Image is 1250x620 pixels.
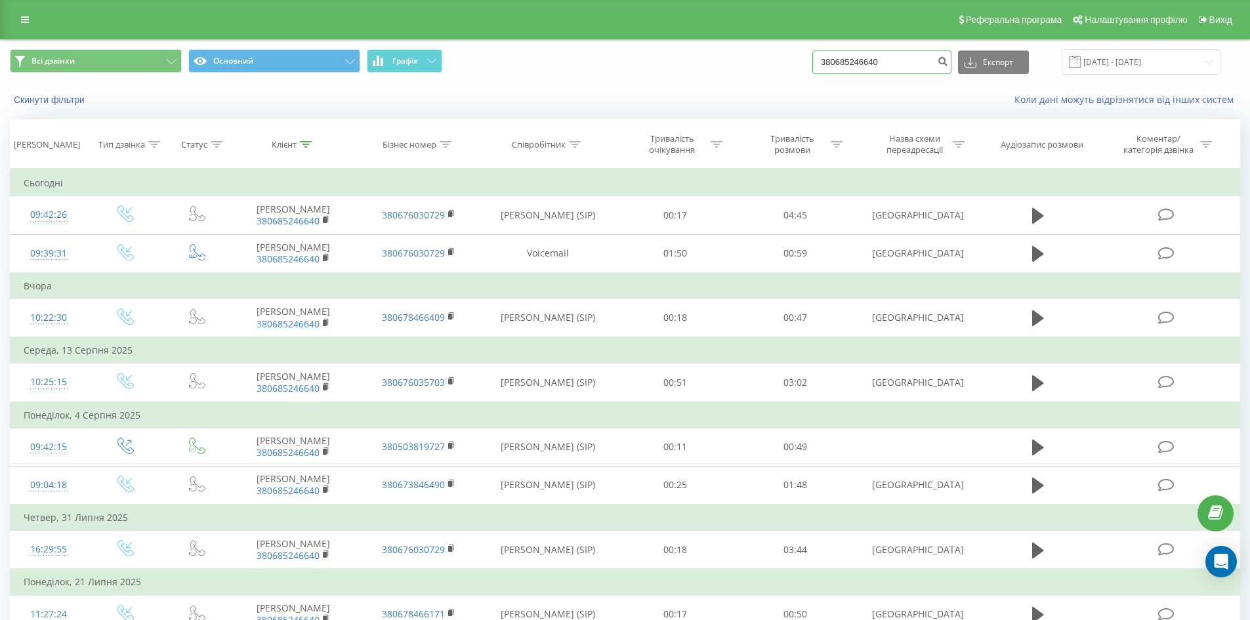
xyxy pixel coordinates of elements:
[736,466,856,505] td: 01:48
[615,428,736,466] td: 00:11
[31,56,75,66] span: Всі дзвінки
[24,434,74,460] div: 09:42:15
[736,299,856,337] td: 00:47
[879,133,949,155] div: Назва схеми переадресації
[382,478,445,491] a: 380673846490
[855,363,980,402] td: [GEOGRAPHIC_DATA]
[10,402,1240,428] td: Понеділок, 4 Серпня 2025
[615,234,736,273] td: 01:50
[382,440,445,453] a: 380503819727
[615,466,736,505] td: 00:25
[855,466,980,505] td: [GEOGRAPHIC_DATA]
[966,14,1062,25] span: Реферальна програма
[257,215,320,227] a: 380685246640
[382,209,445,221] a: 380676030729
[10,505,1240,531] td: Четвер, 31 Липня 2025
[855,299,980,337] td: [GEOGRAPHIC_DATA]
[481,531,615,569] td: [PERSON_NAME] (SIP)
[481,234,615,273] td: Voicemail
[14,139,80,150] div: [PERSON_NAME]
[958,51,1029,74] button: Експорт
[382,543,445,556] a: 380676030729
[181,139,207,150] div: Статус
[231,531,356,569] td: [PERSON_NAME]
[231,428,356,466] td: [PERSON_NAME]
[855,234,980,273] td: [GEOGRAPHIC_DATA]
[736,428,856,466] td: 00:49
[24,241,74,266] div: 09:39:31
[481,428,615,466] td: [PERSON_NAME] (SIP)
[24,305,74,331] div: 10:22:30
[231,234,356,273] td: [PERSON_NAME]
[24,369,74,395] div: 10:25:15
[1209,14,1232,25] span: Вихід
[98,139,145,150] div: Тип дзвінка
[188,49,360,73] button: Основний
[10,94,91,106] button: Скинути фільтри
[24,472,74,498] div: 09:04:18
[382,311,445,323] a: 380678466409
[1085,14,1187,25] span: Налаштування профілю
[10,49,182,73] button: Всі дзвінки
[272,139,297,150] div: Клієнт
[512,139,566,150] div: Співробітник
[481,466,615,505] td: [PERSON_NAME] (SIP)
[757,133,827,155] div: Тривалість розмови
[383,139,436,150] div: Бізнес номер
[10,337,1240,363] td: Середа, 13 Серпня 2025
[736,234,856,273] td: 00:59
[10,273,1240,299] td: Вчора
[615,531,736,569] td: 00:18
[481,299,615,337] td: [PERSON_NAME] (SIP)
[231,299,356,337] td: [PERSON_NAME]
[231,466,356,505] td: [PERSON_NAME]
[257,484,320,497] a: 380685246640
[615,299,736,337] td: 00:18
[257,318,320,330] a: 380685246640
[382,376,445,388] a: 380676035703
[855,531,980,569] td: [GEOGRAPHIC_DATA]
[615,363,736,402] td: 00:51
[736,531,856,569] td: 03:44
[736,363,856,402] td: 03:02
[10,170,1240,196] td: Сьогодні
[231,196,356,234] td: [PERSON_NAME]
[367,49,442,73] button: Графік
[481,363,615,402] td: [PERSON_NAME] (SIP)
[1014,93,1240,106] a: Коли дані можуть відрізнятися вiд інших систем
[615,196,736,234] td: 00:17
[10,569,1240,595] td: Понеділок, 21 Липня 2025
[392,56,418,66] span: Графік
[1001,139,1083,150] div: Аудіозапис розмови
[24,537,74,562] div: 16:29:55
[1205,546,1237,577] div: Open Intercom Messenger
[257,382,320,394] a: 380685246640
[736,196,856,234] td: 04:45
[231,363,356,402] td: [PERSON_NAME]
[855,196,980,234] td: [GEOGRAPHIC_DATA]
[1120,133,1197,155] div: Коментар/категорія дзвінка
[257,446,320,459] a: 380685246640
[24,202,74,228] div: 09:42:26
[382,608,445,620] a: 380678466171
[637,133,707,155] div: Тривалість очікування
[257,549,320,562] a: 380685246640
[257,253,320,265] a: 380685246640
[382,247,445,259] a: 380676030729
[481,196,615,234] td: [PERSON_NAME] (SIP)
[812,51,951,74] input: Пошук за номером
